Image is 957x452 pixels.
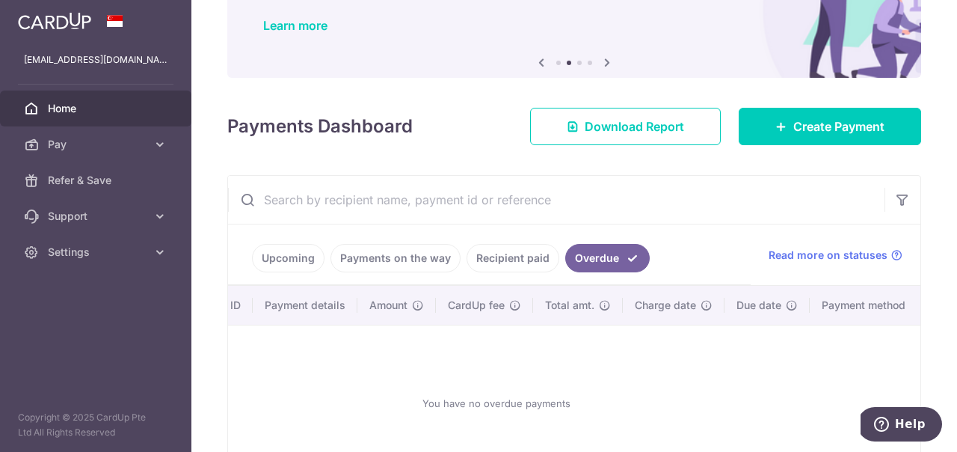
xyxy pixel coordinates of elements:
[18,12,91,30] img: CardUp
[793,117,884,135] span: Create Payment
[48,173,147,188] span: Refer & Save
[369,298,407,313] span: Amount
[467,244,559,272] a: Recipient paid
[227,113,413,140] h4: Payments Dashboard
[228,176,884,224] input: Search by recipient name, payment id or reference
[48,209,147,224] span: Support
[48,101,147,116] span: Home
[769,248,887,263] span: Read more on statuses
[585,117,684,135] span: Download Report
[739,108,921,145] a: Create Payment
[545,298,594,313] span: Total amt.
[769,248,902,263] a: Read more on statuses
[565,244,650,272] a: Overdue
[252,244,324,272] a: Upcoming
[448,298,505,313] span: CardUp fee
[530,108,721,145] a: Download Report
[263,18,327,33] a: Learn more
[48,137,147,152] span: Pay
[736,298,781,313] span: Due date
[861,407,942,445] iframe: Opens a widget where you can find more information
[253,286,357,325] th: Payment details
[48,245,147,260] span: Settings
[24,52,167,67] p: [EMAIL_ADDRESS][DOMAIN_NAME]
[635,298,696,313] span: Charge date
[810,286,923,325] th: Payment method
[330,244,461,272] a: Payments on the way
